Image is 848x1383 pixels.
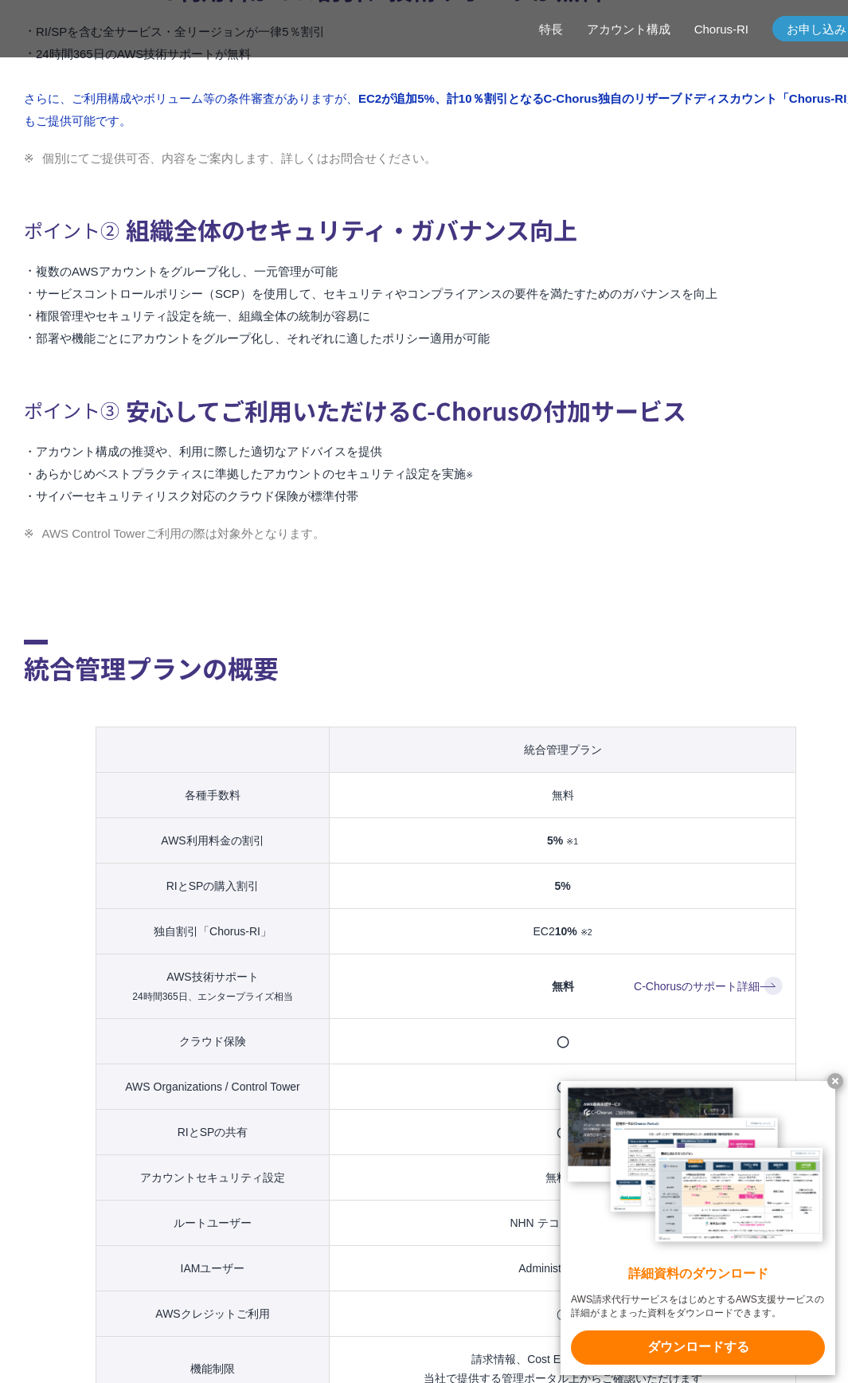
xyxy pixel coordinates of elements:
[132,991,292,1002] span: 24時間365日、エンタープライズ相当
[330,773,796,818] td: 無料
[571,1330,825,1365] x-t: ダウンロードする
[96,818,330,864] th: AWS利用料金の割引
[557,1035,569,1048] span: ◯
[539,18,563,40] a: 特長
[557,1126,569,1138] span: ◯
[96,773,330,818] th: 各種手数料
[330,909,796,954] td: EC2
[555,925,577,938] span: 10%
[330,1291,796,1337] td: ◯
[466,470,473,480] small: ※
[96,1291,330,1337] th: AWSクレジットご利用
[580,927,592,937] small: ※2
[330,1246,796,1291] td: Administrator権限
[561,1081,835,1375] a: 詳細資料のダウンロード AWS請求代行サービスをはじめとするAWS支援サービスの詳細がまとまった資料をダウンロードできます。 ダウンロードする
[587,18,670,40] a: アカウント構成
[96,1246,330,1291] th: IAMユーザー
[96,1110,330,1155] th: RIとSPの共有
[96,1064,330,1110] th: AWS Organizations / Control Tower
[552,980,574,993] span: 無料
[24,392,119,428] span: ポイント③
[554,880,570,892] span: 5%
[24,212,119,248] span: ポイント②
[96,1155,330,1201] th: アカウントセキュリティ設定
[96,909,330,954] th: 独自割引「Chorus-RI」
[634,977,783,996] a: C-Chorusのサポート詳細
[571,1265,825,1283] x-t: 詳細資料のダウンロード
[330,1155,796,1201] td: 無料
[96,864,330,909] th: RIとSPの購入割引
[96,1201,330,1246] th: ルートユーザー
[96,954,330,1019] th: AWS技術サポート
[547,834,563,847] span: 5%
[96,1019,330,1064] th: クラウド保険
[330,727,796,773] th: 統合管理プラン
[694,18,748,40] a: Chorus-RI
[571,1293,825,1320] x-t: AWS請求代行サービスをはじめとするAWS支援サービスの詳細がまとまった資料をダウンロードできます。
[557,1080,569,1093] span: ◯
[330,1201,796,1246] td: NHN テコラスが管理
[566,836,578,846] small: ※1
